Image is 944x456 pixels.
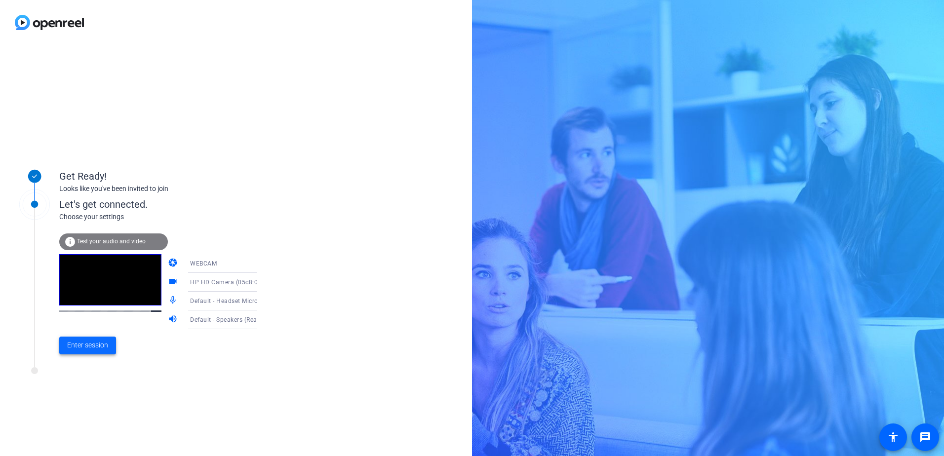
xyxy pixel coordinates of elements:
div: Get Ready! [59,169,257,184]
span: HP HD Camera (05c8:0b06) [190,278,271,286]
mat-icon: camera [168,258,180,269]
span: Test your audio and video [77,238,146,245]
mat-icon: message [919,431,931,443]
div: Let's get connected. [59,197,277,212]
span: WEBCAM [190,260,217,267]
mat-icon: videocam [168,276,180,288]
mat-icon: volume_up [168,314,180,326]
mat-icon: mic_none [168,295,180,307]
span: Default - Speakers (Realtek(R) Audio) [190,315,297,323]
span: Enter session [67,340,108,350]
mat-icon: accessibility [887,431,899,443]
button: Enter session [59,337,116,354]
span: Default - Headset Microphone (Jabra Evolve 65) (0b0e:030c) [190,297,365,304]
mat-icon: info [64,236,76,248]
div: Looks like you've been invited to join [59,184,257,194]
div: Choose your settings [59,212,277,222]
